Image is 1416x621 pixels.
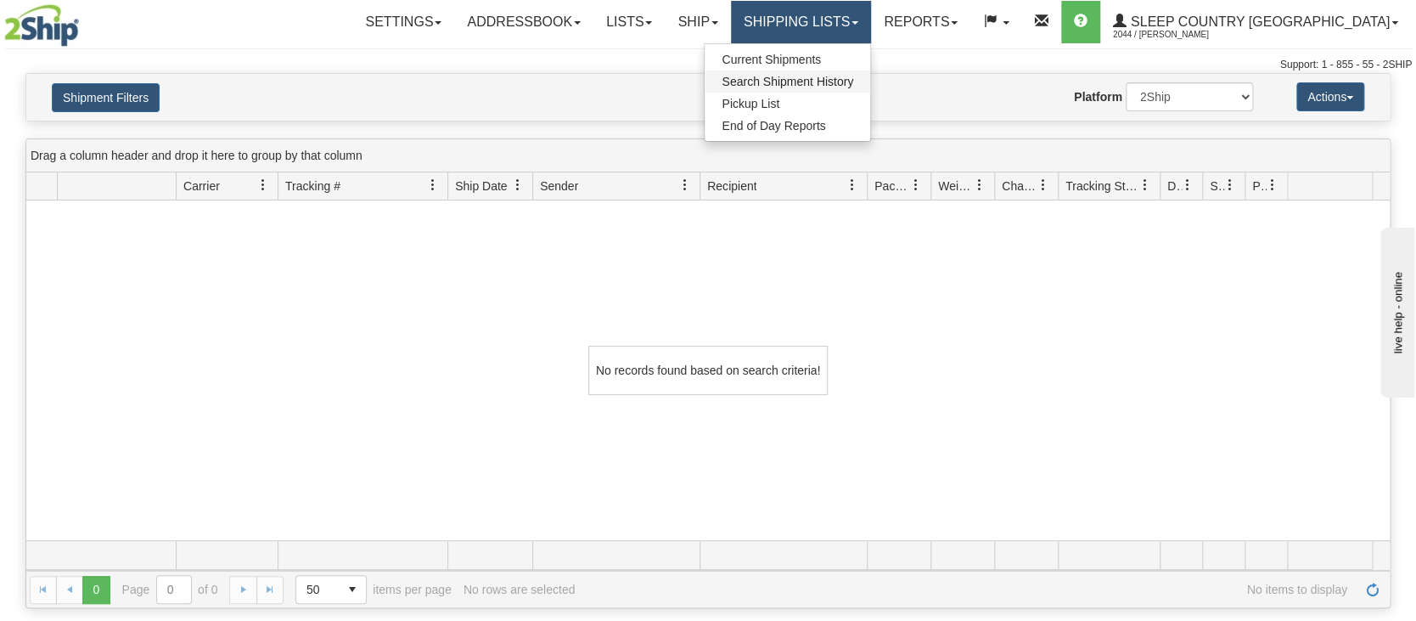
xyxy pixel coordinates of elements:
span: Search Shipment History [722,75,853,88]
span: Page of 0 [122,575,218,604]
a: Packages filter column settings [902,171,930,200]
label: Platform [1074,88,1122,105]
span: Carrier [183,178,220,195]
span: Tracking # [285,178,340,195]
a: Reports [871,1,970,43]
a: Sender filter column settings [671,171,700,200]
span: Packages [874,178,910,195]
a: Addressbook [454,1,593,43]
a: Shipping lists [731,1,871,43]
span: 2044 / [PERSON_NAME] [1113,26,1240,43]
div: No records found based on search criteria! [588,346,828,395]
span: End of Day Reports [722,119,825,133]
span: Ship Date [455,178,507,195]
a: Settings [352,1,454,43]
a: Ship [665,1,730,43]
span: 50 [306,581,329,598]
a: Lists [593,1,665,43]
a: Tracking Status filter column settings [1131,171,1160,200]
span: select [339,576,366,603]
a: Ship Date filter column settings [503,171,532,200]
span: Pickup List [722,97,779,110]
a: Carrier filter column settings [249,171,278,200]
span: Current Shipments [722,53,821,66]
span: No items to display [587,583,1347,596]
a: Charge filter column settings [1029,171,1058,200]
span: Tracking Status [1065,178,1139,195]
span: Recipient [707,178,756,195]
a: Pickup Status filter column settings [1258,171,1287,200]
img: logo2044.jpg [4,4,79,47]
div: Support: 1 - 855 - 55 - 2SHIP [4,58,1412,72]
a: Search Shipment History [705,71,870,93]
a: Pickup List [705,93,870,115]
a: Current Shipments [705,48,870,71]
span: items per page [295,575,452,604]
span: Page sizes drop down [295,575,367,604]
span: Charge [1002,178,1037,195]
a: Shipment Issues filter column settings [1216,171,1245,200]
button: Actions [1296,82,1364,111]
a: Refresh [1359,576,1386,603]
div: No rows are selected [464,583,576,596]
a: Tracking # filter column settings [419,171,447,200]
span: Weight [938,178,974,195]
span: Sender [540,178,578,195]
a: Recipient filter column settings [838,171,867,200]
a: End of Day Reports [705,115,870,137]
span: Shipment Issues [1210,178,1224,195]
div: live help - online [13,14,157,27]
span: Delivery Status [1167,178,1182,195]
div: grid grouping header [26,139,1390,172]
button: Shipment Filters [52,83,160,112]
iframe: chat widget [1377,223,1414,397]
span: Pickup Status [1252,178,1267,195]
a: Sleep Country [GEOGRAPHIC_DATA] 2044 / [PERSON_NAME] [1100,1,1411,43]
a: Delivery Status filter column settings [1173,171,1202,200]
a: Weight filter column settings [965,171,994,200]
span: Page 0 [82,576,110,603]
span: Sleep Country [GEOGRAPHIC_DATA] [1127,14,1390,29]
